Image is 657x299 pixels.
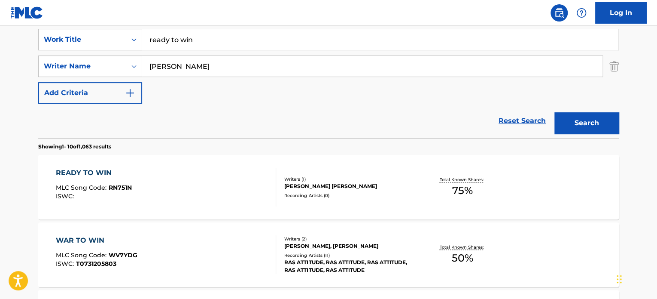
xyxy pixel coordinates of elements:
[494,111,550,130] a: Reset Search
[614,258,657,299] iframe: Chat Widget
[554,112,619,134] button: Search
[284,176,414,182] div: Writers ( 1 )
[109,251,137,259] span: WV7YDG
[56,251,109,259] span: MLC Song Code :
[38,29,619,138] form: Search Form
[56,192,76,200] span: ISWC :
[56,235,137,246] div: WAR TO WIN
[284,259,414,274] div: RAS ATTITUDE, RAS ATTITUDE, RAS ATTITUDE, RAS ATTITUDE, RAS ATTITUDE
[595,2,647,24] a: Log In
[452,250,473,266] span: 50 %
[10,6,43,19] img: MLC Logo
[573,4,590,22] div: Help
[56,184,109,191] span: MLC Song Code :
[554,8,564,18] img: search
[125,88,135,98] img: 9d2ae6d4665cec9f34b9.svg
[56,168,132,178] div: READY TO WIN
[38,82,142,104] button: Add Criteria
[617,266,622,292] div: Drag
[284,182,414,190] div: [PERSON_NAME] [PERSON_NAME]
[576,8,587,18] img: help
[38,222,619,287] a: WAR TO WINMLC Song Code:WV7YDGISWC:T0731205803Writers (2)[PERSON_NAME], [PERSON_NAME]Recording Ar...
[44,61,121,71] div: Writer Name
[609,55,619,77] img: Delete Criterion
[284,242,414,250] div: [PERSON_NAME], [PERSON_NAME]
[439,244,485,250] p: Total Known Shares:
[38,143,111,151] p: Showing 1 - 10 of 1,063 results
[439,176,485,183] p: Total Known Shares:
[551,4,568,22] a: Public Search
[284,252,414,259] div: Recording Artists ( 11 )
[44,34,121,45] div: Work Title
[284,192,414,199] div: Recording Artists ( 0 )
[452,183,473,198] span: 75 %
[109,184,132,191] span: RN751N
[76,260,116,268] span: T0731205803
[56,260,76,268] span: ISWC :
[284,236,414,242] div: Writers ( 2 )
[38,155,619,219] a: READY TO WINMLC Song Code:RN751NISWC:Writers (1)[PERSON_NAME] [PERSON_NAME]Recording Artists (0)T...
